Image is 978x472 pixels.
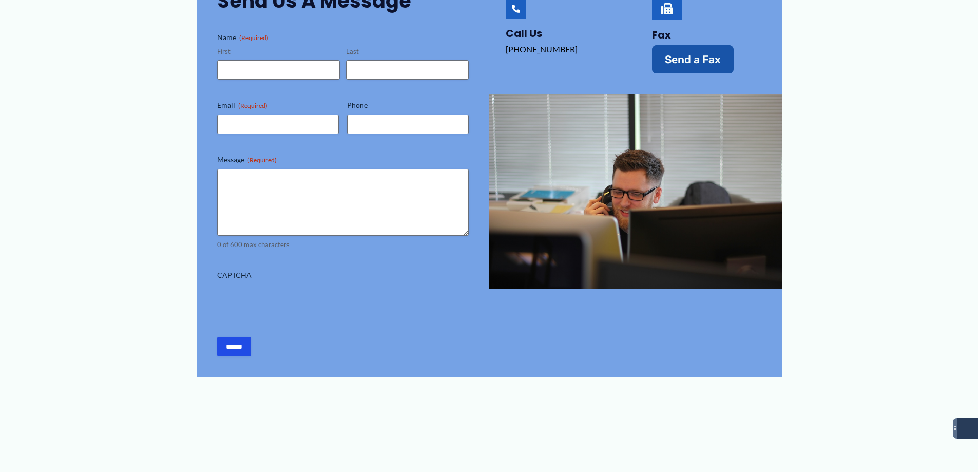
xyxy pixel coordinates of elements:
[217,100,339,110] label: Email
[217,32,269,43] legend: Name
[217,270,469,280] label: CAPTCHA
[652,45,734,73] a: Send a Fax
[347,100,469,110] label: Phone
[217,47,340,56] label: First
[217,285,373,325] iframe: reCAPTCHA
[239,34,269,42] span: (Required)
[346,47,469,56] label: Last
[217,240,469,250] div: 0 of 600 max characters
[506,26,542,41] a: Call Us
[238,102,267,109] span: (Required)
[489,94,782,289] img: man talking on the phone behind a computer screen
[217,155,469,165] label: Message
[506,42,615,57] p: [PHONE_NUMBER]‬‬
[652,29,761,41] h4: Fax
[665,54,721,65] span: Send a Fax
[247,156,277,164] span: (Required)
